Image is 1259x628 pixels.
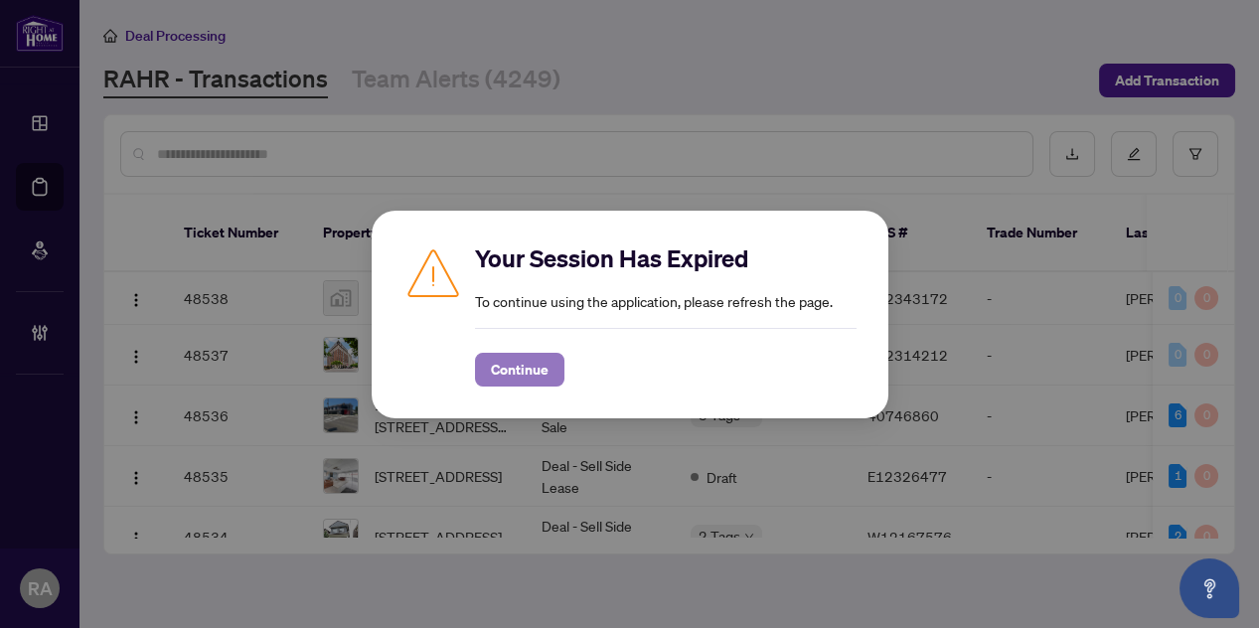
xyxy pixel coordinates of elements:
[403,242,463,302] img: Caution icon
[475,242,857,274] h2: Your Session Has Expired
[475,242,857,387] div: To continue using the application, please refresh the page.
[475,353,564,387] button: Continue
[491,354,549,386] span: Continue
[1180,558,1239,618] button: Open asap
